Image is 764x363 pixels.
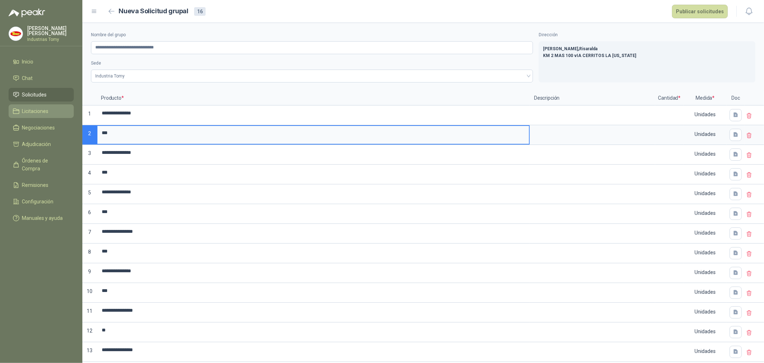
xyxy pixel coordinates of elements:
div: Unidades [684,244,726,261]
span: Remisiones [22,181,49,189]
span: Manuales y ayuda [22,214,63,222]
a: Órdenes de Compra [9,154,74,175]
p: 3 [82,145,97,165]
p: 6 [82,204,97,224]
span: Configuración [22,198,54,206]
p: 10 [82,283,97,303]
p: 12 [82,322,97,342]
label: Nombre del grupo [91,32,533,38]
span: Órdenes de Compra [22,157,67,173]
p: 2 [82,125,97,145]
div: Unidades [684,303,726,320]
p: 5 [82,184,97,204]
span: Industria Tomy [95,71,529,81]
div: Unidades [684,284,726,300]
a: Configuración [9,195,74,208]
img: Logo peakr [9,9,45,17]
a: Inicio [9,55,74,69]
div: Unidades [684,225,726,241]
div: 16 [194,7,206,16]
p: [PERSON_NAME] , Risaralda [543,46,751,52]
a: Adjudicación [9,137,74,151]
p: Doc [727,91,745,105]
p: Industrias Tomy [27,37,74,42]
button: Publicar solicitudes [672,5,728,18]
p: 13 [82,342,97,362]
span: Solicitudes [22,91,47,99]
a: Manuales y ayuda [9,211,74,225]
div: Unidades [684,205,726,221]
label: Sede [91,60,533,67]
span: Licitaciones [22,107,49,115]
a: Solicitudes [9,88,74,102]
div: Unidades [684,146,726,162]
span: Inicio [22,58,34,66]
p: 9 [82,263,97,283]
span: Negociaciones [22,124,55,132]
p: 1 [82,105,97,125]
div: Unidades [684,126,726,142]
div: Unidades [684,106,726,123]
p: 11 [82,303,97,322]
p: 4 [82,165,97,184]
p: KM 2 MAS 100 vIA CERRITOS LA [US_STATE] [543,52,751,59]
p: Descripción [530,91,655,105]
p: 8 [82,244,97,263]
div: Unidades [684,343,726,359]
img: Company Logo [9,27,23,41]
div: Unidades [684,185,726,202]
label: Dirección [539,32,755,38]
p: Cantidad [655,91,684,105]
a: Chat [9,71,74,85]
h2: Nueva Solicitud grupal [119,6,188,16]
a: Licitaciones [9,104,74,118]
div: Unidades [684,264,726,280]
span: Adjudicación [22,140,51,148]
p: [PERSON_NAME] [PERSON_NAME] [27,26,74,36]
p: Producto [97,91,530,105]
a: Negociaciones [9,121,74,135]
p: 7 [82,224,97,244]
div: Unidades [684,165,726,182]
span: Chat [22,74,33,82]
p: Medida [684,91,727,105]
div: Unidades [684,323,726,340]
a: Remisiones [9,178,74,192]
